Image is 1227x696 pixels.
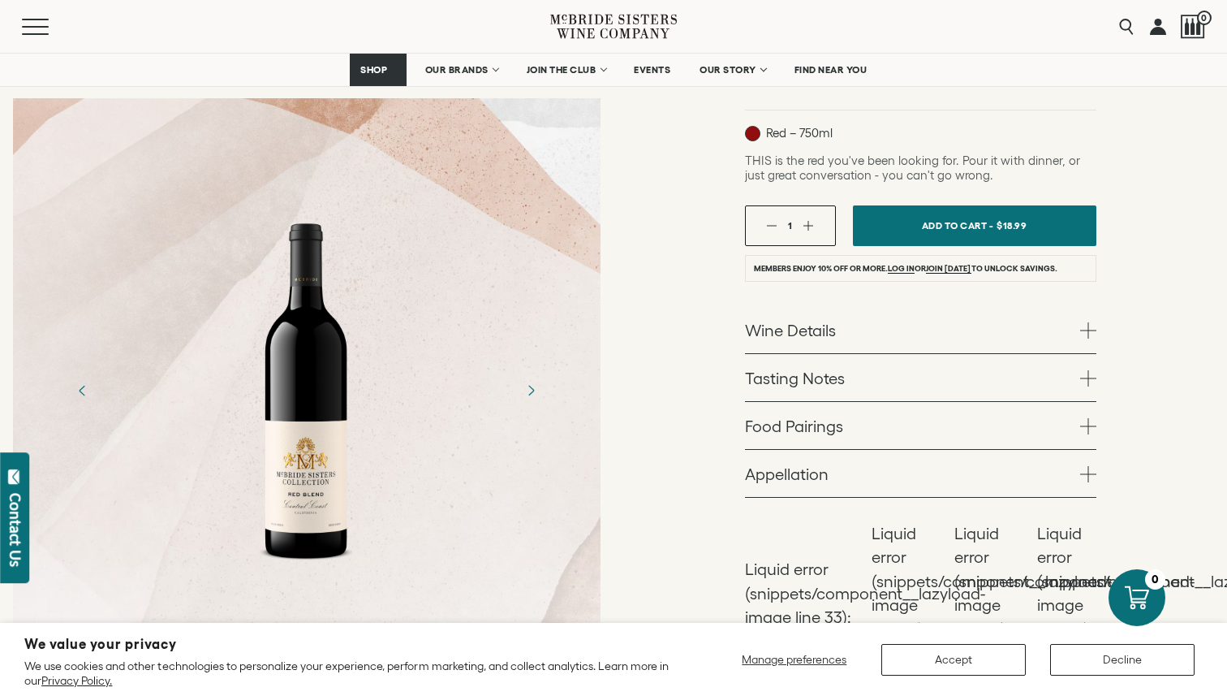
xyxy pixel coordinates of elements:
[745,255,1096,282] li: Members enjoy 10% off or more. or to unlock savings.
[700,64,756,76] span: OUR STORY
[24,638,673,651] h2: We value your privacy
[732,644,857,676] button: Manage preferences
[1197,11,1212,25] span: 0
[510,370,552,412] button: Next
[425,64,489,76] span: OUR BRANDS
[1050,644,1195,676] button: Decline
[623,54,681,86] a: EVENTS
[881,644,1026,676] button: Accept
[689,54,776,86] a: OUR STORY
[784,54,878,86] a: FIND NEAR YOU
[788,220,792,231] span: 1
[516,54,616,86] a: JOIN THE CLUB
[745,354,1096,401] a: Tasting Notes
[62,370,104,412] button: Previous
[1145,569,1165,590] div: 0
[742,653,846,666] span: Manage preferences
[926,264,971,274] a: join [DATE]
[888,264,915,274] a: Log in
[794,64,868,76] span: FIND NEAR YOU
[853,205,1096,246] button: Add To Cart - $18.99
[527,64,596,76] span: JOIN THE CLUB
[350,54,407,86] a: SHOP
[415,54,508,86] a: OUR BRANDS
[22,19,80,35] button: Mobile Menu Trigger
[745,126,833,141] p: Red – 750ml
[745,558,863,678] li: Liquid error (snippets/component__lazyload-image line 33): height must be a number
[24,659,673,688] p: We use cookies and other technologies to personalize your experience, perform marketing, and coll...
[360,64,388,76] span: SHOP
[745,450,1096,497] a: Appellation
[7,493,24,567] div: Contact Us
[997,214,1027,237] span: $18.99
[41,674,112,687] a: Privacy Policy.
[634,64,670,76] span: EVENTS
[922,214,993,237] span: Add To Cart -
[745,402,1096,449] a: Food Pairings
[745,306,1096,353] a: Wine Details
[745,153,1080,182] span: THIS is the red you've been looking for. Pour it with dinner, or just great conversation - you ca...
